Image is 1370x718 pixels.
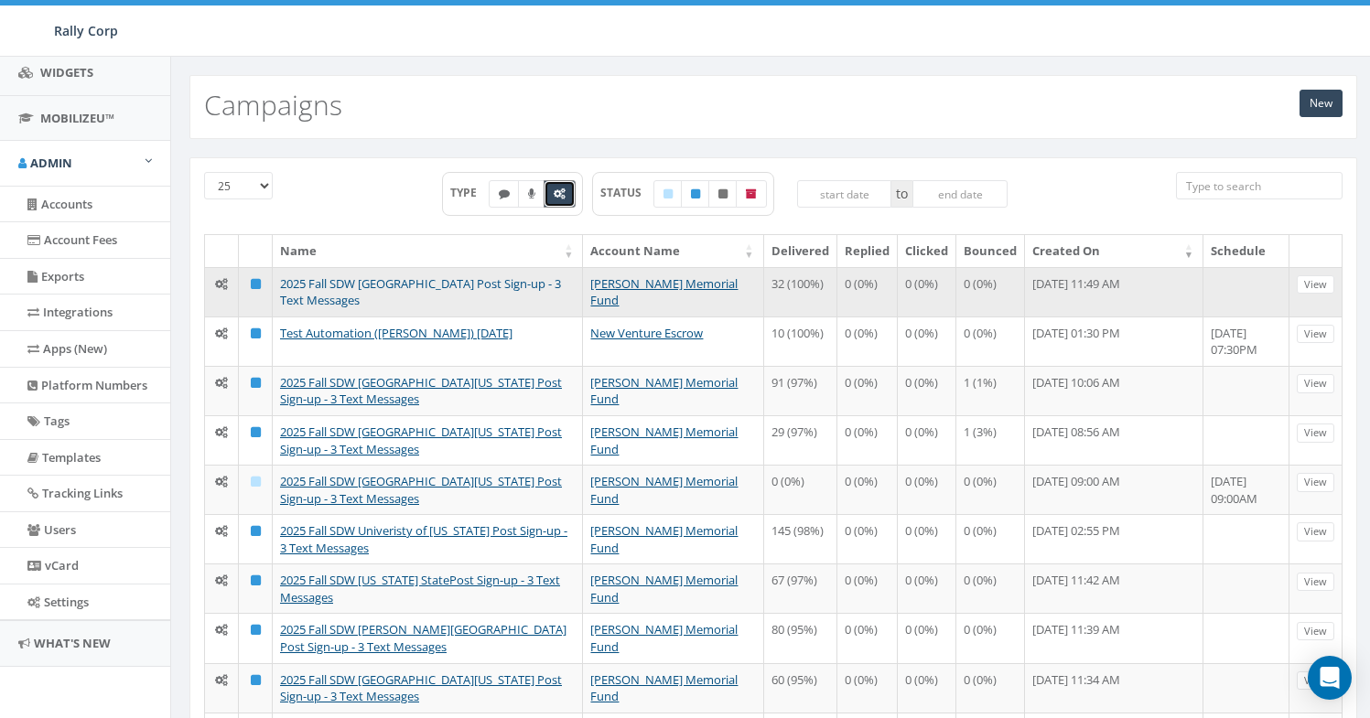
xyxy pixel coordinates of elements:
[898,267,956,316] td: 0 (0%)
[956,316,1025,366] td: 0 (0%)
[912,180,1008,208] input: end date
[280,423,562,457] a: 2025 Fall SDW [GEOGRAPHIC_DATA][US_STATE] Post Sign-up - 3 Text Messages
[956,613,1025,662] td: 0 (0%)
[1203,316,1289,366] td: [DATE] 07:30PM
[1025,465,1203,514] td: [DATE] 09:00 AM
[764,663,838,713] td: 60 (95%)
[518,180,545,208] label: Ringless Voice Mail
[708,180,738,208] label: Unpublished
[837,366,898,415] td: 0 (0%)
[898,316,956,366] td: 0 (0%)
[764,267,838,316] td: 32 (100%)
[590,671,738,705] a: [PERSON_NAME] Memorial Fund
[1203,465,1289,514] td: [DATE] 09:00AM
[251,574,261,586] i: Published
[764,465,838,514] td: 0 (0%)
[450,185,490,200] span: TYPE
[215,476,228,488] i: Automated Message
[681,180,710,208] label: Published
[280,572,560,605] a: 2025 Fall SDW [US_STATE] StatePost Sign-up - 3 Text Messages
[1297,374,1334,393] a: View
[956,235,1025,267] th: Bounced
[764,235,838,267] th: Delivered
[1176,172,1343,199] input: Type to search
[898,366,956,415] td: 0 (0%)
[600,185,654,200] span: STATUS
[280,275,561,309] a: 2025 Fall SDW [GEOGRAPHIC_DATA] Post Sign-up - 3 Text Messages
[215,525,228,537] i: Automated Message
[251,525,261,537] i: Published
[837,613,898,662] td: 0 (0%)
[1300,90,1343,117] a: New
[1297,622,1334,641] a: View
[764,613,838,662] td: 80 (95%)
[1308,656,1352,700] div: Open Intercom Messenger
[590,325,703,341] a: New Venture Escrow
[251,476,261,488] i: Draft
[898,235,956,267] th: Clicked
[215,377,228,389] i: Automated Message
[691,188,700,199] i: Published
[764,316,838,366] td: 10 (100%)
[251,278,261,290] i: Published
[280,473,562,507] a: 2025 Fall SDW [GEOGRAPHIC_DATA][US_STATE] Post Sign-up - 3 Text Messages
[1297,473,1334,492] a: View
[215,278,228,290] i: Automated Message
[764,514,838,563] td: 145 (98%)
[764,366,838,415] td: 91 (97%)
[583,235,763,267] th: Account Name: activate to sort column ascending
[956,563,1025,613] td: 0 (0%)
[956,415,1025,465] td: 1 (3%)
[837,316,898,366] td: 0 (0%)
[764,563,838,613] td: 67 (97%)
[30,155,72,171] span: Admin
[891,180,912,208] span: to
[1025,563,1203,613] td: [DATE] 11:42 AM
[1025,267,1203,316] td: [DATE] 11:49 AM
[251,674,261,686] i: Published
[280,671,562,705] a: 2025 Fall SDW [GEOGRAPHIC_DATA][US_STATE] Post Sign-up - 3 Text Messages
[204,90,342,120] h2: Campaigns
[1297,275,1334,295] a: View
[764,415,838,465] td: 29 (97%)
[956,465,1025,514] td: 0 (0%)
[837,563,898,613] td: 0 (0%)
[898,415,956,465] td: 0 (0%)
[837,267,898,316] td: 0 (0%)
[797,180,892,208] input: start date
[718,188,728,199] i: Unpublished
[215,574,228,586] i: Automated Message
[1025,366,1203,415] td: [DATE] 10:06 AM
[40,64,93,80] span: Widgets
[1025,235,1203,267] th: Created On: activate to sort column ascending
[499,188,510,199] i: Text SMS
[554,188,566,199] i: Automated Message
[663,188,673,199] i: Draft
[590,374,738,408] a: [PERSON_NAME] Memorial Fund
[898,613,956,662] td: 0 (0%)
[837,514,898,563] td: 0 (0%)
[837,663,898,713] td: 0 (0%)
[898,465,956,514] td: 0 (0%)
[837,465,898,514] td: 0 (0%)
[215,426,228,438] i: Automated Message
[489,180,520,208] label: Text SMS
[280,374,562,408] a: 2025 Fall SDW [GEOGRAPHIC_DATA][US_STATE] Post Sign-up - 3 Text Messages
[837,235,898,267] th: Replied
[590,473,738,507] a: [PERSON_NAME] Memorial Fund
[215,674,228,686] i: Automated Message
[251,327,261,339] i: Published
[590,522,738,556] a: [PERSON_NAME] Memorial Fund
[54,22,118,39] span: Rally Corp
[837,415,898,465] td: 0 (0%)
[1025,415,1203,465] td: [DATE] 08:56 AM
[1297,325,1334,344] a: View
[590,423,738,457] a: [PERSON_NAME] Memorial Fund
[1297,671,1334,691] a: View
[956,366,1025,415] td: 1 (1%)
[1025,613,1203,662] td: [DATE] 11:39 AM
[590,572,738,605] a: [PERSON_NAME] Memorial Fund
[736,180,767,208] label: Archived
[528,188,535,199] i: Ringless Voice Mail
[898,514,956,563] td: 0 (0%)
